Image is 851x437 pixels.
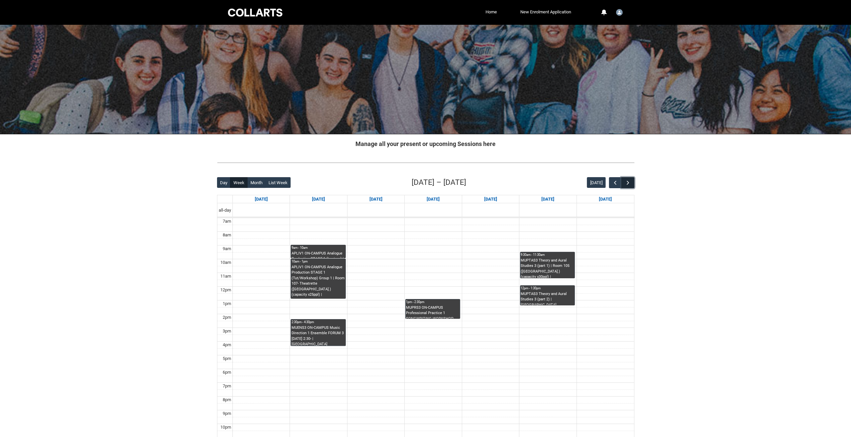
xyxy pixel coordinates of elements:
div: MUPTAS3 Theory and Aural Studies 3 (part 2) | [GEOGRAPHIC_DATA] ([GEOGRAPHIC_DATA].) (capacity x2... [521,291,574,305]
div: 12pm - 1:30pm [521,286,574,291]
a: Go to November 2, 2025 [253,195,269,203]
img: REDU_GREY_LINE [217,159,634,166]
div: MUPTAS3 Theory and Aural Studies 3 (part 1) | Room 105 ([GEOGRAPHIC_DATA].) (capacity x30ppl) | [... [521,258,574,278]
div: MUPRS3 ON-CAMPUS Professional Practice 1 SONGWRITING WORKSHOP STAGE 3 WED 1:00 | [GEOGRAPHIC_DATA... [406,305,459,319]
h2: Manage all your present or upcoming Sessions here [217,139,634,148]
a: Go to November 7, 2025 [540,195,556,203]
div: 1pm [221,300,232,307]
div: 4pm [221,342,232,348]
div: 9am [221,245,232,252]
div: 6pm [221,369,232,376]
a: Go to November 6, 2025 [483,195,498,203]
div: 10am - 1pm [291,259,345,264]
span: all-day [217,207,232,214]
div: 9pm [221,410,232,417]
a: Go to November 3, 2025 [311,195,326,203]
div: APLIV1 ON-CAMPUS Analogue Production STAGE 1 (Lecture) | [GEOGRAPHIC_DATA] ([GEOGRAPHIC_DATA].) (... [291,251,345,258]
div: 10am [219,259,232,266]
button: List Week [265,177,291,188]
div: 5pm [221,355,232,362]
a: Go to November 4, 2025 [368,195,384,203]
button: User Profile Student.kdavis.20252307 [614,6,624,17]
div: 12pm [219,287,232,293]
div: 7pm [221,383,232,389]
img: Student.kdavis.20252307 [616,9,623,16]
div: 9:30am - 11:30am [521,252,574,257]
div: 2pm [221,314,232,321]
button: Week [230,177,247,188]
div: 10pm [219,424,232,431]
button: [DATE] [587,177,606,188]
a: Go to November 8, 2025 [598,195,613,203]
button: Day [217,177,231,188]
div: 2:30pm - 4:30pm [291,320,345,324]
button: Next Week [621,177,634,188]
div: 3pm [221,328,232,335]
button: Previous Week [609,177,622,188]
div: APLIV1 ON-CAMPUS Analogue Production STAGE 1 (Tut/Workshop) Group 1 | Room 107- Theatrette ([GEOG... [291,265,345,299]
div: 11am [219,273,232,280]
a: Go to November 5, 2025 [425,195,441,203]
h2: [DATE] – [DATE] [412,177,466,188]
button: Month [247,177,265,188]
div: 7am [221,218,232,225]
div: MUENS3 ON-CAMPUS Music Direction 1 Ensemble FORUM 3 [DATE] 2:30- | [GEOGRAPHIC_DATA] ([GEOGRAPHIC... [291,325,345,346]
div: 1pm - 2:30pm [406,300,459,304]
a: Home [484,7,499,17]
div: 8am [221,232,232,238]
div: 9am - 10am [291,245,345,250]
a: New Enrolment Application [519,7,573,17]
div: 8pm [221,396,232,403]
